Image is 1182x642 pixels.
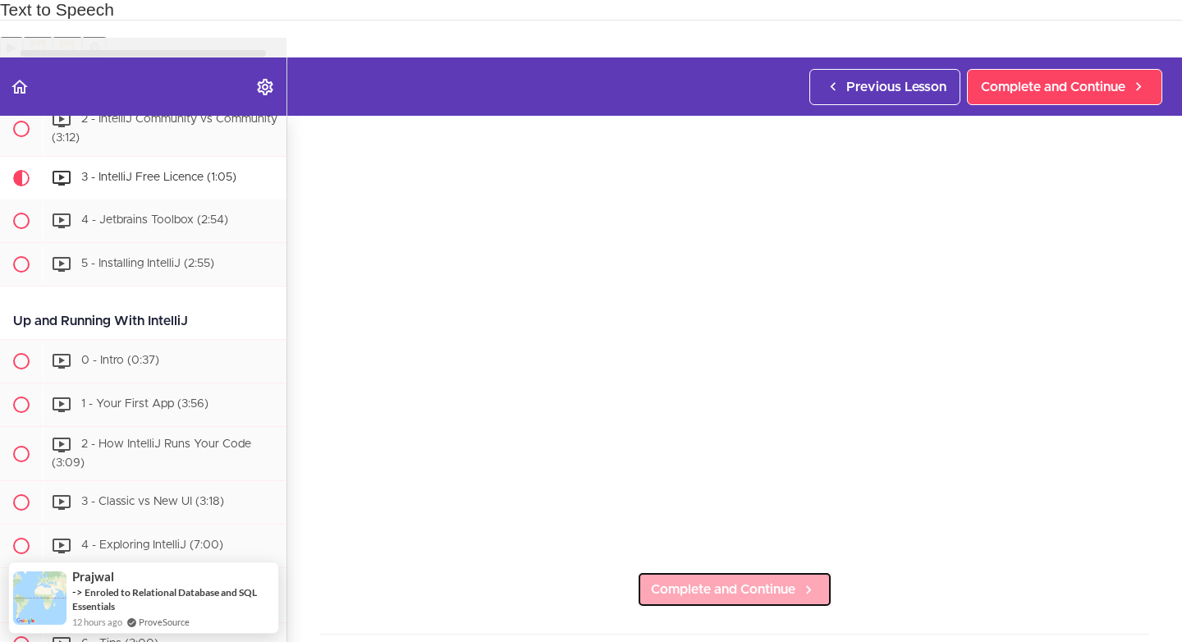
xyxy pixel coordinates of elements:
[72,570,114,584] span: Prajwal
[53,37,82,57] button: Forward
[81,355,159,366] span: 0 - Intro (0:37)
[52,438,251,469] span: 2 - How IntelliJ Runs Your Code (3:09)
[72,585,83,598] span: ->
[809,69,960,105] a: Previous Lesson
[81,172,236,183] span: 3 - IntelliJ Free Licence (1:05)
[139,615,190,629] a: ProveSource
[81,497,224,508] span: 3 - Classic vs New UI (3:18)
[81,258,214,269] span: 5 - Installing IntelliJ (2:55)
[82,37,107,57] button: Settings
[320,79,1149,545] iframe: Video Player
[651,580,795,599] span: Complete and Continue
[10,77,30,97] svg: Back to course curriculum
[245,57,286,116] a: Settings Menu
[23,37,53,57] button: Previous
[81,398,208,410] span: 1 - Your First App (3:56)
[72,615,122,629] span: 12 hours ago
[637,571,832,608] a: Complete and Continue
[255,77,275,97] svg: Settings Menu
[967,69,1162,105] a: Complete and Continue
[846,77,946,97] span: Previous Lesson
[981,77,1125,97] span: Complete and Continue
[72,586,257,612] a: Enroled to Relational Database and SQL Essentials
[81,540,223,552] span: 4 - Exploring IntelliJ (7:00)
[13,571,66,625] img: provesource social proof notification image
[81,214,228,226] span: 4 - Jetbrains Toolbox (2:54)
